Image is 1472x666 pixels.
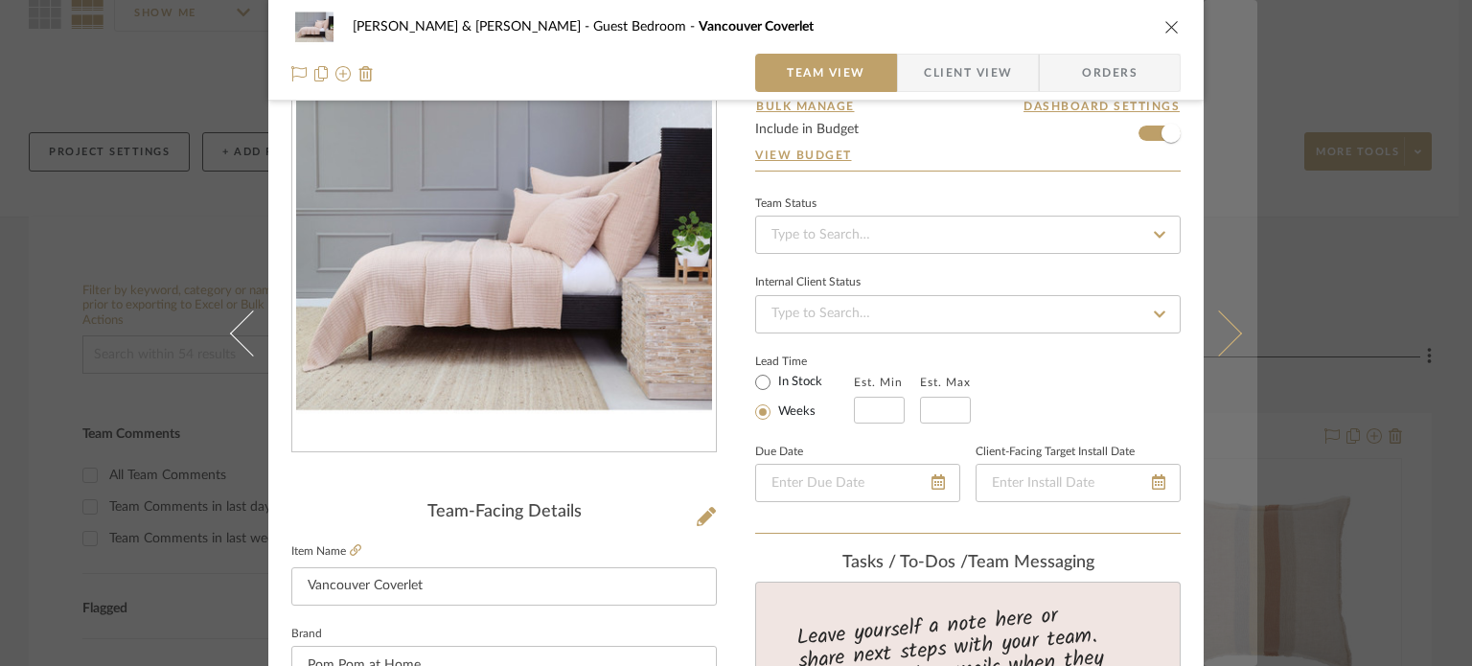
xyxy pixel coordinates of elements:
label: Client-Facing Target Install Date [976,448,1135,457]
input: Type to Search… [755,295,1181,333]
span: Tasks / To-Dos / [842,554,968,571]
span: Team View [787,54,865,92]
label: Lead Time [755,353,854,370]
label: Brand [291,630,322,639]
div: Team-Facing Details [291,502,717,523]
span: Vancouver Coverlet [699,20,814,34]
input: Enter Install Date [976,464,1181,502]
div: Internal Client Status [755,278,861,287]
span: Client View [924,54,1012,92]
button: Bulk Manage [755,98,856,115]
label: Item Name [291,543,361,560]
label: Est. Min [854,376,903,389]
label: In Stock [774,374,822,391]
span: [PERSON_NAME] & [PERSON_NAME] [353,20,593,34]
span: Orders [1061,54,1159,92]
button: close [1163,18,1181,35]
div: 0 [292,36,716,452]
img: Remove from project [358,66,374,81]
label: Weeks [774,403,816,421]
div: team Messaging [755,553,1181,574]
input: Enter Due Date [755,464,960,502]
input: Enter Item Name [291,567,717,606]
label: Due Date [755,448,803,457]
button: Dashboard Settings [1023,98,1181,115]
div: Team Status [755,199,816,209]
img: 8e2c4335-9ebd-473a-8ddf-0d53f84b1af2_436x436.jpg [296,36,712,452]
mat-radio-group: Select item type [755,370,854,424]
a: View Budget [755,148,1181,163]
input: Type to Search… [755,216,1181,254]
img: 8e2c4335-9ebd-473a-8ddf-0d53f84b1af2_48x40.jpg [291,8,337,46]
span: Guest Bedroom [593,20,699,34]
label: Est. Max [920,376,971,389]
